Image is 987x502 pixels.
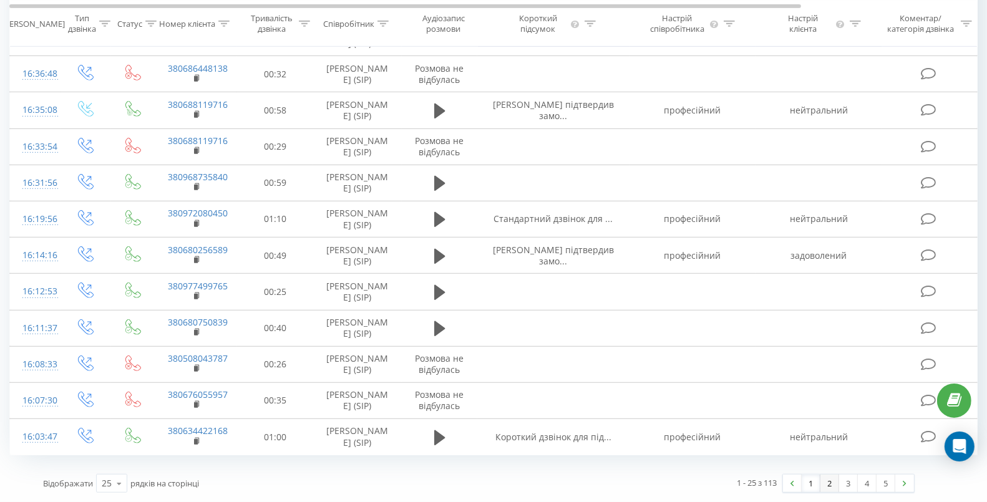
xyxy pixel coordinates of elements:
td: 00:25 [237,274,313,310]
span: Короткий дзвінок для під... [495,431,611,443]
span: Розмова не відбулась [416,389,464,412]
td: [PERSON_NAME] (SIP) [313,92,402,128]
td: нейтральний [756,201,882,237]
div: Коментар/категорія дзвінка [885,13,958,34]
div: Короткий підсумок [508,13,568,34]
a: 4 [858,475,877,492]
div: 16:35:08 [22,98,48,122]
td: 00:35 [237,382,313,418]
a: 380634422168 [168,425,228,437]
td: 00:59 [237,165,313,201]
td: [PERSON_NAME] (SIP) [313,201,402,237]
div: [PERSON_NAME] [2,18,65,29]
td: 00:32 [237,56,313,92]
div: 1 - 25 з 113 [737,476,777,489]
td: [PERSON_NAME] (SIP) [313,346,402,382]
a: 380688119716 [168,135,228,147]
a: 380686448138 [168,62,228,74]
div: Настрій співробітника [648,13,707,34]
div: Тип дзвінка [68,13,96,34]
a: 380688119716 [168,99,228,110]
span: Розмова не відбулась [416,135,464,158]
a: 5 [877,475,895,492]
td: професійний [630,201,756,237]
td: професійний [630,419,756,455]
td: 00:40 [237,310,313,346]
td: 01:00 [237,419,313,455]
td: [PERSON_NAME] (SIP) [313,165,402,201]
div: 16:08:33 [22,352,48,377]
td: [PERSON_NAME] (SIP) [313,274,402,310]
a: 380680256589 [168,244,228,256]
td: [PERSON_NAME] (SIP) [313,128,402,165]
td: 01:10 [237,201,313,237]
a: 380972080450 [168,207,228,219]
td: [PERSON_NAME] (SIP) [313,419,402,455]
a: 380508043787 [168,352,228,364]
a: 380676055957 [168,389,228,400]
a: 1 [802,475,820,492]
div: Настрій клієнта [774,13,832,34]
div: Аудіозапис розмови [413,13,475,34]
td: 00:26 [237,346,313,382]
td: 00:29 [237,128,313,165]
div: 16:19:56 [22,207,48,231]
div: 25 [102,477,112,490]
td: професійний [630,92,756,128]
td: професійний [630,238,756,274]
span: Стандартний дзвінок для ... [493,213,613,224]
td: 00:58 [237,92,313,128]
a: 380680750839 [168,316,228,328]
div: Співробітник [323,18,374,29]
span: [PERSON_NAME] підтвердив замо... [493,244,614,267]
a: 380968735840 [168,171,228,183]
div: 16:14:16 [22,243,48,268]
td: нейтральний [756,92,882,128]
td: 00:49 [237,238,313,274]
div: 16:03:47 [22,425,48,449]
div: Open Intercom Messenger [945,432,975,461]
td: нейтральний [756,419,882,455]
a: 3 [839,475,858,492]
div: 16:36:48 [22,62,48,86]
td: [PERSON_NAME] (SIP) [313,382,402,418]
td: [PERSON_NAME] (SIP) [313,238,402,274]
div: 16:11:37 [22,316,48,340]
div: Тривалість дзвінка [248,13,296,34]
div: 16:07:30 [22,389,48,413]
span: Розмова не відбулась [416,352,464,375]
td: [PERSON_NAME] (SIP) [313,310,402,346]
a: 2 [820,475,839,492]
div: 16:12:53 [22,279,48,304]
td: [PERSON_NAME] (SIP) [313,56,402,92]
span: рядків на сторінці [130,478,199,489]
span: Відображати [43,478,93,489]
div: Статус [117,18,142,29]
div: 16:33:54 [22,135,48,159]
div: Номер клієнта [159,18,215,29]
span: [PERSON_NAME] підтвердив замо... [493,99,614,122]
div: 16:31:56 [22,171,48,195]
span: Розмова не відбулась [416,62,464,85]
td: задоволений [756,238,882,274]
a: 380977499765 [168,280,228,292]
